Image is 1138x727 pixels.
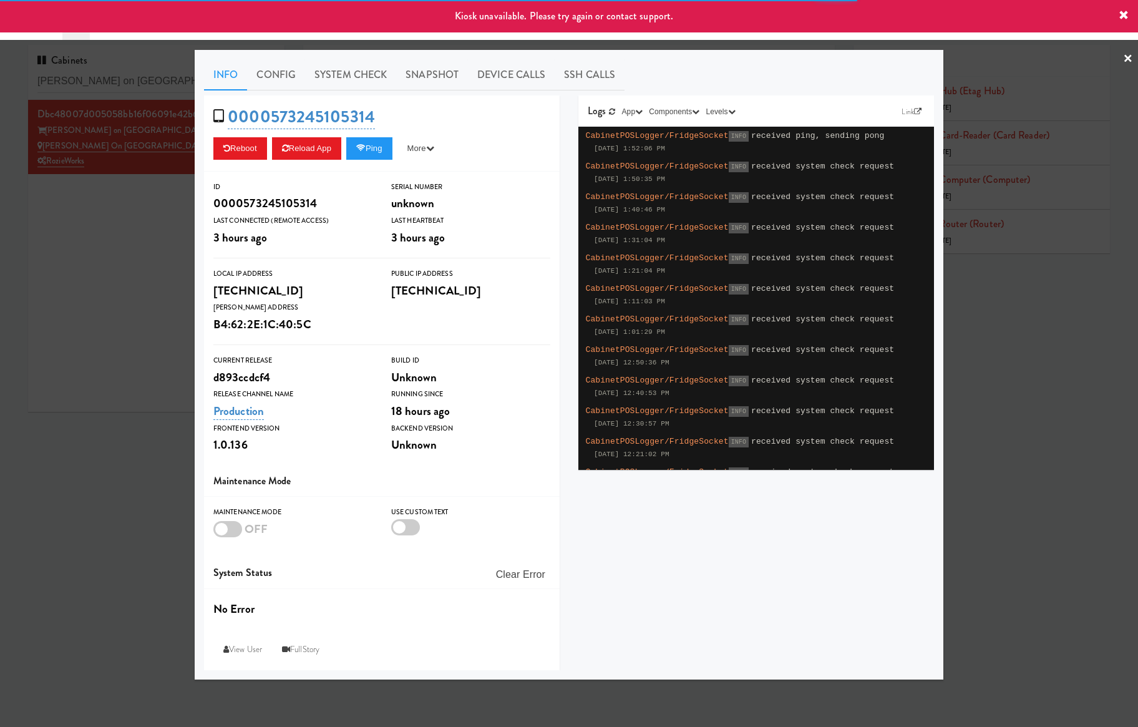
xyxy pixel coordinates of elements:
[751,437,894,446] span: received system check request
[729,315,749,325] span: INFO
[729,437,749,447] span: INFO
[555,59,625,90] a: SSH Calls
[213,215,372,227] div: Last Connected (Remote Access)
[228,105,375,129] a: 0000573245105314
[729,284,749,295] span: INFO
[751,253,894,263] span: received system check request
[751,162,894,171] span: received system check request
[247,59,305,90] a: Config
[213,403,264,420] a: Production
[729,223,749,233] span: INFO
[1123,40,1133,79] a: ×
[491,564,550,586] button: Clear Error
[391,506,550,519] div: Use Custom Text
[586,253,729,263] span: CabinetPOSLogger/FridgeSocket
[751,223,894,232] span: received system check request
[729,467,749,478] span: INFO
[751,467,894,477] span: received system check request
[729,406,749,417] span: INFO
[586,284,729,293] span: CabinetPOSLogger/FridgeSocket
[346,137,392,160] button: Ping
[729,192,749,203] span: INFO
[586,131,729,140] span: CabinetPOSLogger/FridgeSocket
[751,406,894,416] span: received system check request
[594,175,665,183] span: [DATE] 1:50:35 PM
[586,345,729,354] span: CabinetPOSLogger/FridgeSocket
[751,315,894,324] span: received system check request
[391,268,550,280] div: Public IP Address
[213,268,372,280] div: Local IP Address
[619,105,646,118] button: App
[391,388,550,401] div: Running Since
[391,229,445,246] span: 3 hours ago
[594,267,665,275] span: [DATE] 1:21:04 PM
[898,105,925,118] a: Link
[586,467,729,477] span: CabinetPOSLogger/FridgeSocket
[751,345,894,354] span: received system check request
[703,105,738,118] button: Levels
[213,422,372,435] div: Frontend Version
[594,298,665,305] span: [DATE] 1:11:03 PM
[751,284,894,293] span: received system check request
[213,506,372,519] div: Maintenance Mode
[391,367,550,388] div: Unknown
[213,354,372,367] div: Current Release
[245,520,268,537] span: OFF
[646,105,703,118] button: Components
[391,193,550,214] div: unknown
[272,137,341,160] button: Reload App
[588,104,606,118] span: Logs
[586,376,729,385] span: CabinetPOSLogger/FridgeSocket
[468,59,555,90] a: Device Calls
[213,181,372,193] div: ID
[729,131,749,142] span: INFO
[594,451,669,458] span: [DATE] 12:21:02 PM
[391,280,550,301] div: [TECHNICAL_ID]
[729,253,749,264] span: INFO
[594,328,665,336] span: [DATE] 1:01:29 PM
[594,145,665,152] span: [DATE] 1:52:06 PM
[391,422,550,435] div: Backend Version
[729,345,749,356] span: INFO
[594,389,669,397] span: [DATE] 12:40:53 PM
[397,137,444,160] button: More
[594,359,669,366] span: [DATE] 12:50:36 PM
[213,314,372,335] div: B4:62:2E:1C:40:5C
[391,215,550,227] div: Last Heartbeat
[586,315,729,324] span: CabinetPOSLogger/FridgeSocket
[391,403,450,419] span: 18 hours ago
[213,388,372,401] div: Release Channel Name
[751,131,884,140] span: received ping, sending pong
[586,406,729,416] span: CabinetPOSLogger/FridgeSocket
[586,192,729,202] span: CabinetPOSLogger/FridgeSocket
[305,59,396,90] a: System Check
[729,162,749,172] span: INFO
[751,376,894,385] span: received system check request
[594,206,665,213] span: [DATE] 1:40:46 PM
[213,474,291,488] span: Maintenance Mode
[729,376,749,386] span: INFO
[391,354,550,367] div: Build Id
[213,193,372,214] div: 0000573245105314
[586,223,729,232] span: CabinetPOSLogger/FridgeSocket
[272,638,329,661] a: FullStory
[213,434,372,456] div: 1.0.136
[213,638,272,661] a: View User
[455,9,674,23] span: Kiosk unavailable. Please try again or contact support.
[586,437,729,446] span: CabinetPOSLogger/FridgeSocket
[213,280,372,301] div: [TECHNICAL_ID]
[396,59,468,90] a: Snapshot
[594,237,665,244] span: [DATE] 1:31:04 PM
[213,137,267,160] button: Reboot
[213,229,267,246] span: 3 hours ago
[391,181,550,193] div: Serial Number
[391,434,550,456] div: Unknown
[213,565,272,580] span: System Status
[751,192,894,202] span: received system check request
[204,59,247,90] a: Info
[586,162,729,171] span: CabinetPOSLogger/FridgeSocket
[213,301,372,314] div: [PERSON_NAME] Address
[213,367,372,388] div: d893ccdcf4
[213,598,550,620] div: No Error
[594,420,669,427] span: [DATE] 12:30:57 PM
